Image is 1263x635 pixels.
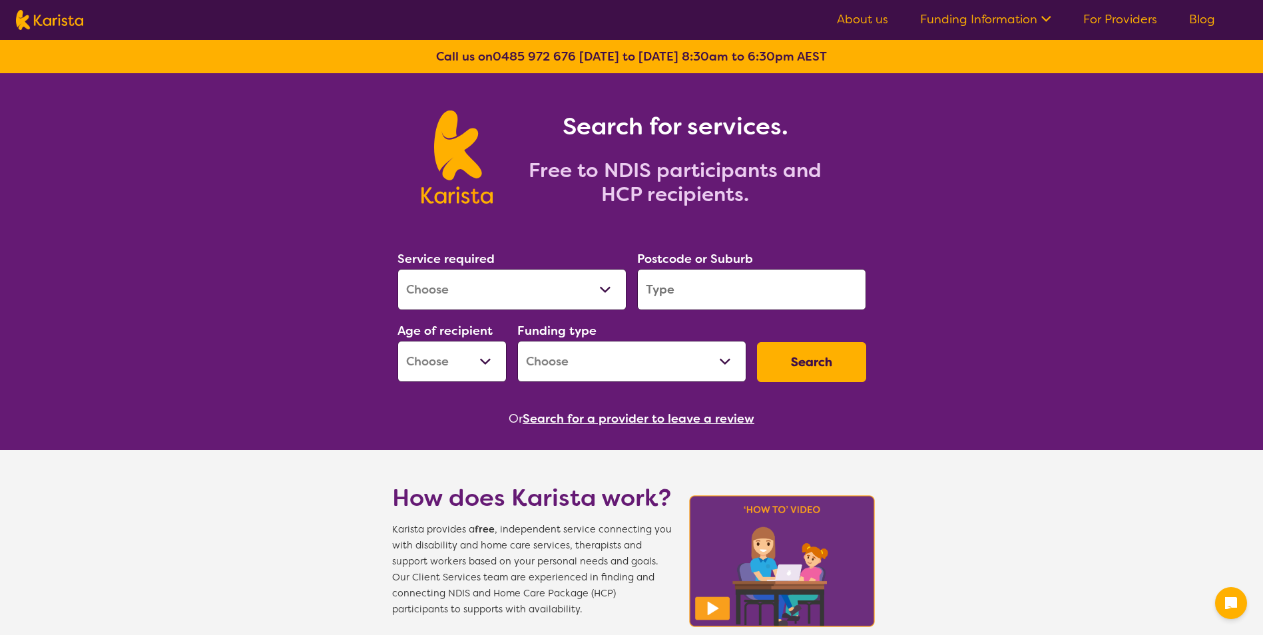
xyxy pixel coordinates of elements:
h1: How does Karista work? [392,482,672,514]
a: Blog [1189,11,1215,27]
img: Karista logo [421,110,493,204]
label: Age of recipient [397,323,493,339]
label: Postcode or Suburb [637,251,753,267]
a: About us [837,11,888,27]
h2: Free to NDIS participants and HCP recipients. [509,158,842,206]
label: Funding type [517,323,597,339]
button: Search for a provider to leave a review [523,409,754,429]
b: Call us on [DATE] to [DATE] 8:30am to 6:30pm AEST [436,49,827,65]
span: Karista provides a , independent service connecting you with disability and home care services, t... [392,522,672,618]
a: 0485 972 676 [493,49,576,65]
h1: Search for services. [509,110,842,142]
img: Karista logo [16,10,83,30]
button: Search [757,342,866,382]
a: Funding Information [920,11,1051,27]
a: For Providers [1083,11,1157,27]
span: Or [509,409,523,429]
b: free [475,523,495,536]
input: Type [637,269,866,310]
label: Service required [397,251,495,267]
img: Karista video [685,491,880,631]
